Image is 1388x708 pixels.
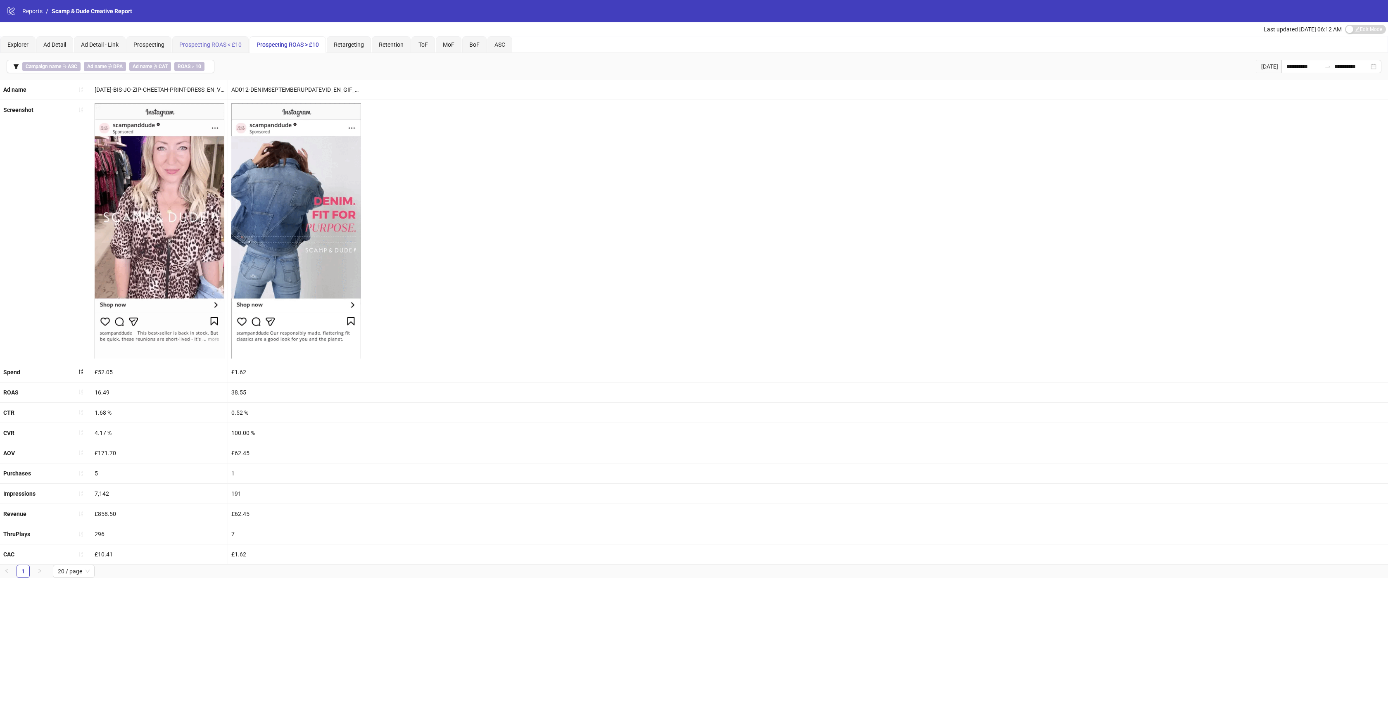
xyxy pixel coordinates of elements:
b: Ad name [3,86,26,93]
span: sort-ascending [78,430,84,435]
b: CAT [159,64,168,69]
span: ∋ [22,62,81,71]
div: Page Size [53,565,95,578]
span: Prospecting ROAS < £10 [179,41,242,48]
span: Last updated [DATE] 06:12 AM [1264,26,1342,33]
div: £62.45 [228,504,364,524]
b: Ad name [87,64,107,69]
div: 1.68 % [91,403,228,423]
div: 4.17 % [91,423,228,443]
b: CAC [3,551,14,558]
b: 10 [195,64,201,69]
div: 1 [228,463,364,483]
button: right [33,565,46,578]
b: CTR [3,409,14,416]
span: ToF [418,41,428,48]
b: DPA [113,64,123,69]
span: sort-ascending [78,409,84,415]
div: [DATE]-BIS-JO-ZIP-CHEETAH-PRINT-DRESS_EN_VID_PP_17062025_F_CC_SC7_USP14_BACKINSTOCK_JO-FOUNDER [91,80,228,100]
span: Prospecting [133,41,164,48]
b: ROAS [178,64,190,69]
div: 5 [91,463,228,483]
span: sort-ascending [78,389,84,395]
b: Ad name [133,64,152,69]
b: AOV [3,450,15,456]
span: Ad Detail [43,41,66,48]
b: Purchases [3,470,31,477]
span: sort-ascending [78,551,84,557]
span: left [4,568,9,573]
div: AD012-DENIMSEPTEMBERUPDATEVID_EN_GIF_CP_16092025_F_CC_SC1_USP11_BAU [228,80,364,100]
div: 296 [91,524,228,544]
span: 20 / page [58,565,90,577]
span: right [37,568,42,573]
span: Retention [379,41,404,48]
span: Ad Detail - Link [81,41,119,48]
b: Campaign name [26,64,61,69]
span: MoF [443,41,454,48]
div: 0.52 % [228,403,364,423]
div: 7,142 [91,484,228,504]
div: 38.55 [228,383,364,402]
div: £10.41 [91,544,228,564]
li: / [46,7,48,16]
span: sort-ascending [78,531,84,537]
img: Screenshot 120233273992280005 [95,103,224,358]
span: Retargeting [334,41,364,48]
span: ASC [494,41,505,48]
b: Revenue [3,511,26,517]
a: Reports [21,7,44,16]
span: sort-ascending [78,87,84,93]
li: Next Page [33,565,46,578]
span: Explorer [7,41,29,48]
span: filter [13,64,19,69]
span: Prospecting ROAS > £10 [257,41,319,48]
a: 1 [17,565,29,577]
div: £62.45 [228,443,364,463]
div: £1.62 [228,362,364,382]
b: Impressions [3,490,36,497]
b: Screenshot [3,107,33,113]
span: sort-ascending [78,511,84,517]
div: 16.49 [91,383,228,402]
span: sort-ascending [78,470,84,476]
b: Spend [3,369,20,375]
div: £171.70 [91,443,228,463]
b: ASC [68,64,77,69]
img: Screenshot 120234503823710005 [231,103,361,358]
div: 100.00 % [228,423,364,443]
span: sort-ascending [78,107,84,113]
b: ThruPlays [3,531,30,537]
b: CVR [3,430,14,436]
div: £52.05 [91,362,228,382]
div: £1.62 [228,544,364,564]
span: to [1324,63,1331,70]
span: Scamp & Dude Creative Report [52,8,132,14]
span: > [174,62,204,71]
span: sort-ascending [78,491,84,497]
span: sort-ascending [78,450,84,456]
li: 1 [17,565,30,578]
span: swap-right [1324,63,1331,70]
b: ROAS [3,389,19,396]
span: sort-descending [78,369,84,375]
span: ∌ [129,62,171,71]
button: Campaign name ∋ ASCAd name ∌ DPAAd name ∌ CATROAS > 10 [7,60,214,73]
div: £858.50 [91,504,228,524]
span: BoF [469,41,480,48]
div: 191 [228,484,364,504]
div: 7 [228,524,364,544]
div: [DATE] [1256,60,1281,73]
span: ∌ [84,62,126,71]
